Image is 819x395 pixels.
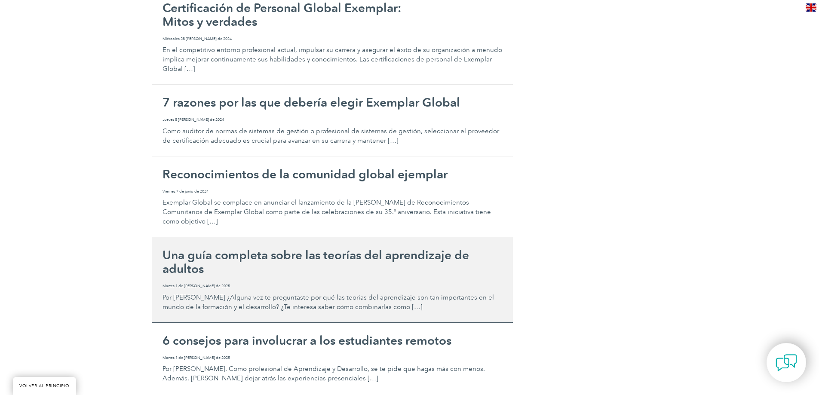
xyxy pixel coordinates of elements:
font: Miércoles 28 [PERSON_NAME] de 2024 [163,36,232,41]
font: 6 consejos para involucrar a los estudiantes remotos [163,333,451,348]
font: Viernes 7 de junio de 2024 [163,189,209,193]
a: 6 consejos para involucrar a los estudiantes remotos Martes 1 de [PERSON_NAME] de 2025 Por [PERSO... [152,323,513,395]
font: Martes 1 de [PERSON_NAME] de 2025 [163,283,230,288]
a: Reconocimientos de la comunidad global ejemplar Viernes 7 de junio de 2024 Exemplar Global se com... [152,156,513,238]
font: Mitos y verdades [163,14,257,29]
font: Jueves 8 [PERSON_NAME] de 2024 [163,117,224,122]
img: en [806,3,816,12]
font: Como auditor de normas de sistemas de gestión o profesional de sistemas de gestión, seleccionar e... [163,127,499,144]
a: VOLVER AL PRINCIPIO [13,377,76,395]
img: contact-chat.png [776,352,797,374]
font: 7 razones por las que debería elegir Exemplar Global [163,95,460,110]
a: Una guía completa sobre las teorías del aprendizaje de adultos Martes 1 de [PERSON_NAME] de 2025 ... [152,237,513,323]
font: Por [PERSON_NAME]. Como profesional de Aprendizaje y Desarrollo, se te pide que hagas más con men... [163,365,485,382]
a: 7 razones por las que debería elegir Exemplar Global Jueves 8 [PERSON_NAME] de 2024 Como auditor ... [152,85,513,156]
font: Exemplar Global se complace en anunciar el lanzamiento de la [PERSON_NAME] de Reconocimientos Com... [163,199,491,225]
font: Certificación de Personal Global Exemplar: [163,0,401,15]
font: VOLVER AL PRINCIPIO [19,383,70,389]
font: Reconocimientos de la comunidad global ejemplar [163,167,448,181]
font: Martes 1 de [PERSON_NAME] de 2025 [163,355,230,360]
font: Por [PERSON_NAME] ¿Alguna vez te preguntaste por qué las teorías del aprendizaje son tan importan... [163,294,494,311]
font: En el competitivo entorno profesional actual, impulsar su carrera y asegurar el éxito de su organ... [163,46,502,73]
font: Una guía completa sobre las teorías del aprendizaje de adultos [163,248,469,276]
